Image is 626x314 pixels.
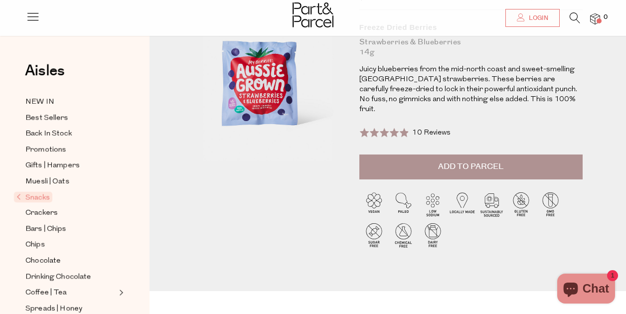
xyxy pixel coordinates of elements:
[25,112,68,124] span: Best Sellers
[359,189,389,219] img: P_P-ICONS-Live_Bec_V11_Vegan.svg
[25,239,45,251] span: Chips
[25,223,66,235] span: Bars | Chips
[25,175,116,188] a: Muesli | Oats
[25,287,116,299] a: Coffee | Tea
[601,13,610,22] span: 0
[359,155,583,179] button: Add to Parcel
[418,189,448,219] img: P_P-ICONS-Live_Bec_V11_Low_Sodium.svg
[359,37,583,57] div: Strawberries & Blueberries 14g
[25,112,116,124] a: Best Sellers
[412,129,451,137] span: 10 Reviews
[25,159,116,172] a: Gifts | Hampers
[25,287,67,299] span: Coffee | Tea
[25,255,116,267] a: Chocolate
[477,189,506,219] img: P_P-ICONS-Live_Bec_V11_Sustainable_Sourced.svg
[389,189,418,219] img: P_P-ICONS-Live_Bec_V11_Paleo.svg
[25,144,116,156] a: Promotions
[25,96,116,108] a: NEW IN
[359,65,583,115] p: Juicy blueberries from the mid-north coast and sweet-smelling [GEOGRAPHIC_DATA] strawberries. The...
[590,13,600,24] a: 0
[418,220,448,250] img: P_P-ICONS-Live_Bec_V11_Dairy_Free.svg
[25,207,116,219] a: Crackers
[526,14,548,22] span: Login
[25,160,80,172] span: Gifts | Hampers
[359,220,389,250] img: P_P-ICONS-Live_Bec_V11_Sugar_Free.svg
[25,176,69,188] span: Muesli | Oats
[25,207,58,219] span: Crackers
[25,271,91,283] span: Drinking Chocolate
[448,189,477,219] img: P_P-ICONS-Live_Bec_V11_Locally_Made_2.svg
[25,96,54,108] span: NEW IN
[536,189,565,219] img: P_P-ICONS-Live_Bec_V11_GMO_Free.svg
[25,144,66,156] span: Promotions
[25,223,116,235] a: Bars | Chips
[554,274,618,306] inbox-online-store-chat: Shopify online store chat
[25,255,61,267] span: Chocolate
[293,2,333,27] img: Part&Parcel
[25,128,72,140] span: Back In Stock
[25,271,116,283] a: Drinking Chocolate
[117,287,124,299] button: Expand/Collapse Coffee | Tea
[505,9,560,27] a: Login
[25,63,65,88] a: Aisles
[438,161,503,172] span: Add to Parcel
[16,191,116,203] a: Snacks
[25,128,116,140] a: Back In Stock
[25,239,116,251] a: Chips
[506,189,536,219] img: P_P-ICONS-Live_Bec_V11_Gluten_Free.svg
[25,60,65,82] span: Aisles
[14,192,52,202] span: Snacks
[389,220,418,250] img: P_P-ICONS-Live_Bec_V11_Chemical_Free.svg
